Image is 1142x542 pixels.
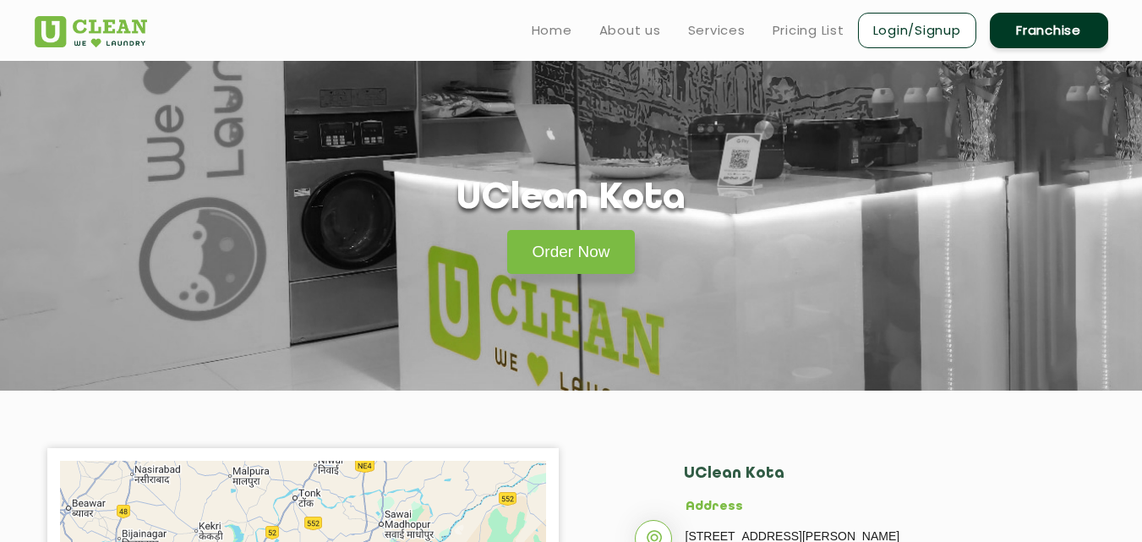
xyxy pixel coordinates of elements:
a: Franchise [990,13,1108,48]
img: UClean Laundry and Dry Cleaning [35,16,147,47]
a: Login/Signup [858,13,976,48]
a: About us [599,20,661,41]
h2: UClean Kota [684,465,1045,500]
h1: UClean Kota [456,178,686,221]
a: Pricing List [773,20,844,41]
h5: Address [686,500,1045,515]
a: Order Now [507,230,636,274]
a: Services [688,20,746,41]
a: Home [532,20,572,41]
